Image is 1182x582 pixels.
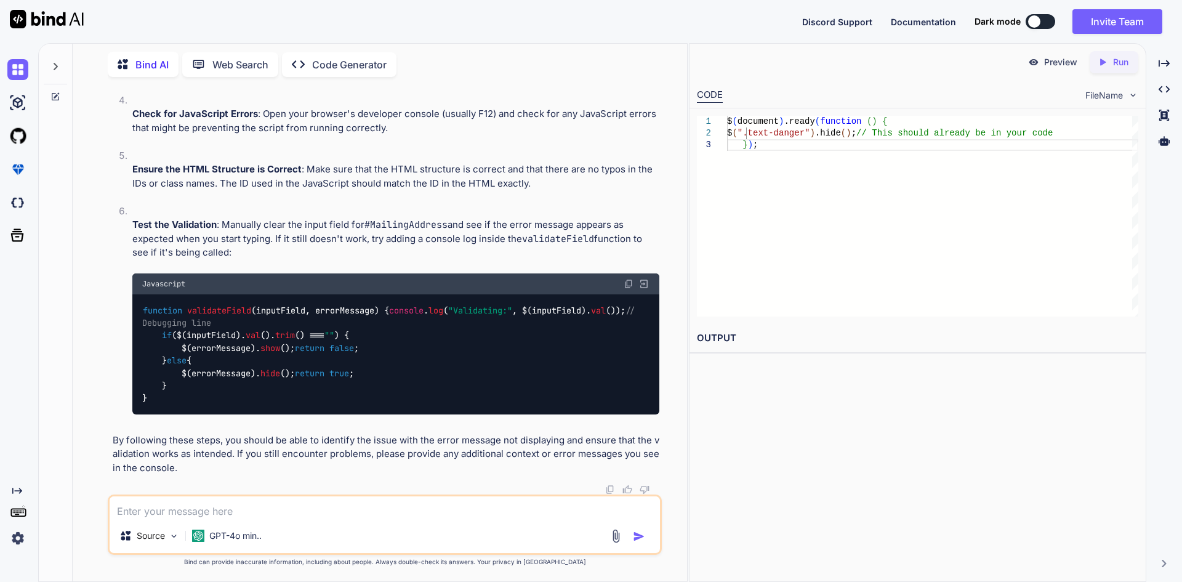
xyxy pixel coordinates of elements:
span: val [246,330,260,341]
p: Web Search [212,57,268,72]
span: hide [260,368,280,379]
span: false [329,342,354,354]
span: ) [747,140,752,150]
div: 2 [697,127,711,139]
p: : Make sure that the HTML structure is correct and that there are no typos in the IDs or class na... [132,163,659,190]
img: copy [605,485,615,495]
span: ".text-danger" [737,128,810,138]
span: function [143,305,182,316]
span: if [162,330,172,341]
img: Pick Models [169,531,179,541]
img: chevron down [1128,90,1138,100]
span: ( [841,128,846,138]
span: // This should already be in your code [856,128,1053,138]
p: Bind AI [135,57,169,72]
span: ; [851,128,856,138]
span: return [295,368,324,379]
span: trim [275,330,295,341]
button: Documentation [891,15,956,28]
p: Preview [1044,56,1077,68]
span: ) [872,116,877,126]
strong: Check for JavaScript Errors [132,108,258,119]
strong: Ensure the HTML Structure is Correct [132,163,302,175]
img: Bind AI [10,10,84,28]
span: ) [779,116,784,126]
span: true [329,368,349,379]
img: githubLight [7,126,28,147]
div: CODE [697,88,723,103]
img: chat [7,59,28,80]
p: Bind can provide inaccurate information, including about people. Always double-check its answers.... [108,557,662,567]
span: Dark mode [975,15,1021,28]
img: like [622,485,632,495]
span: "Validating:" [448,305,512,316]
span: ) [846,128,851,138]
span: $ [727,116,732,126]
h2: OUTPUT [689,324,1146,353]
span: ) [810,128,814,138]
p: Code Generator [312,57,387,72]
span: FileName [1085,89,1123,102]
img: GPT-4o mini [192,530,204,542]
div: 3 [697,139,711,151]
span: ; [753,140,758,150]
img: icon [633,530,645,543]
span: Documentation [891,17,956,27]
span: validateField [187,305,251,316]
span: ( [815,116,820,126]
span: // Debugging line [142,305,640,328]
span: log [428,305,443,316]
strong: Test the Validation [132,219,217,230]
p: GPT-4o min.. [209,530,262,542]
span: document [737,116,778,126]
span: function [820,116,861,126]
img: settings [7,528,28,549]
p: Run [1113,56,1128,68]
span: ( [732,116,737,126]
span: console [389,305,424,316]
button: Invite Team [1072,9,1162,34]
span: show [260,342,280,354]
img: preview [1028,57,1039,68]
span: ( [867,116,872,126]
img: dislike [640,485,649,495]
span: Discord Support [802,17,872,27]
code: validateField [522,233,594,245]
code: #MailingAddress [364,219,448,231]
img: premium [7,159,28,180]
p: By following these steps, you should be able to identify the issue with the error message not dis... [113,434,659,475]
span: } [742,140,747,150]
span: inputField, errorMessage [256,305,374,316]
span: $ [727,128,732,138]
img: Open in Browser [638,278,649,289]
div: 1 [697,116,711,127]
img: ai-studio [7,92,28,113]
span: return [295,342,324,354]
span: { [882,116,887,126]
span: .ready [784,116,814,126]
code: ( ) { . ( , $(inputField). ()); ($(inputField). (). () === ) { $(errorMessage). (); ; } { $(error... [142,304,640,405]
span: "" [324,330,334,341]
span: else [167,355,187,366]
span: .hide [814,128,840,138]
img: darkCloudIdeIcon [7,192,28,213]
button: Discord Support [802,15,872,28]
img: attachment [609,529,623,543]
span: ( [732,128,737,138]
p: : Open your browser's developer console (usually F12) and check for any JavaScript errors that mi... [132,107,659,135]
img: copy [624,279,633,289]
span: val [591,305,606,316]
p: Source [137,530,165,542]
span: Javascript [142,279,185,289]
p: : Manually clear the input field for and see if the error message appears as expected when you st... [132,218,659,260]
